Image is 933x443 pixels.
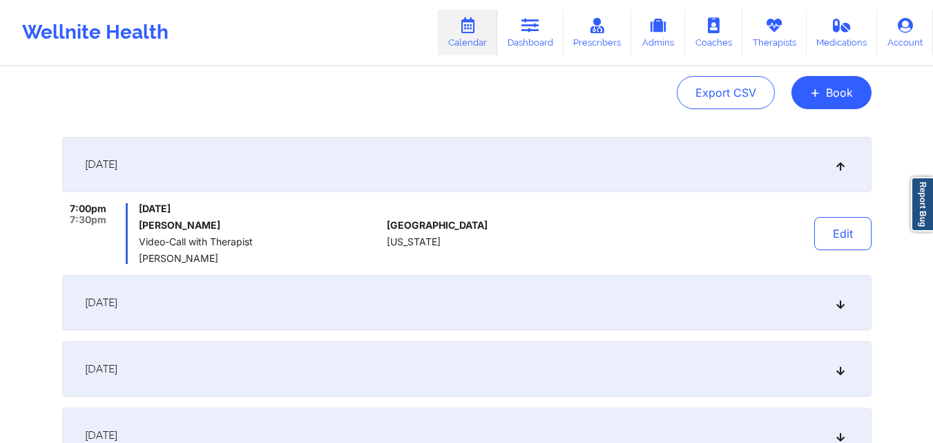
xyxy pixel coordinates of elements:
[438,10,497,55] a: Calendar
[814,217,872,250] button: Edit
[139,253,381,264] span: [PERSON_NAME]
[911,177,933,232] a: Report Bug
[877,10,933,55] a: Account
[85,158,117,171] span: [DATE]
[70,214,106,225] span: 7:30pm
[387,236,441,247] span: [US_STATE]
[70,203,106,214] span: 7:00pm
[685,10,742,55] a: Coaches
[85,428,117,442] span: [DATE]
[139,236,381,247] span: Video-Call with Therapist
[810,88,820,96] span: +
[564,10,632,55] a: Prescribers
[139,203,381,214] span: [DATE]
[677,76,775,109] button: Export CSV
[791,76,872,109] button: +Book
[139,220,381,231] h6: [PERSON_NAME]
[742,10,807,55] a: Therapists
[497,10,564,55] a: Dashboard
[85,362,117,376] span: [DATE]
[85,296,117,310] span: [DATE]
[807,10,878,55] a: Medications
[387,220,488,231] span: [GEOGRAPHIC_DATA]
[631,10,685,55] a: Admins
